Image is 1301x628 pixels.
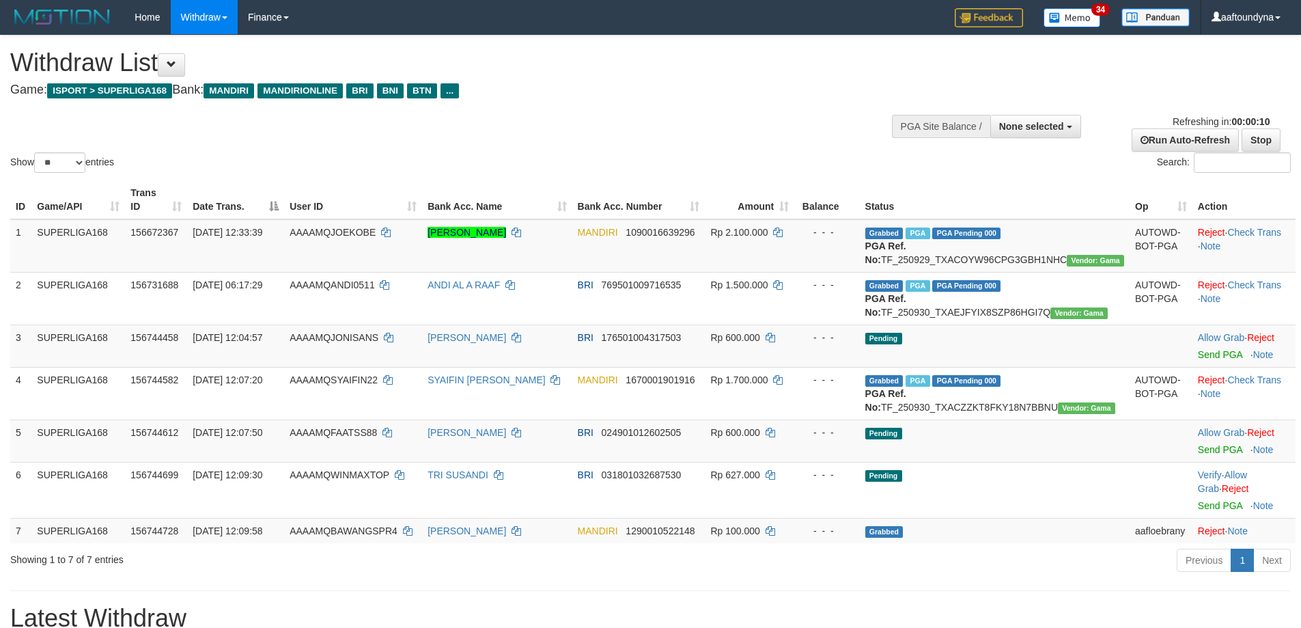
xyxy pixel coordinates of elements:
td: 6 [10,462,31,518]
a: Send PGA [1198,444,1242,455]
td: · · [1192,219,1296,273]
b: PGA Ref. No: [865,293,906,318]
span: Rp 600.000 [710,332,759,343]
span: Rp 1.700.000 [710,374,768,385]
span: · [1198,469,1247,494]
a: Send PGA [1198,349,1242,360]
span: MANDIRI [204,83,254,98]
span: Pending [865,333,902,344]
span: Copy 176501004317503 to clipboard [602,332,682,343]
a: Reject [1198,279,1225,290]
span: 156731688 [130,279,178,290]
span: · [1198,332,1247,343]
td: 5 [10,420,31,462]
label: Search: [1157,152,1291,173]
span: [DATE] 12:07:20 [193,374,262,385]
a: Note [1201,293,1221,304]
span: None selected [999,121,1064,132]
td: SUPERLIGA168 [31,325,125,367]
span: Pending [865,470,902,482]
a: [PERSON_NAME] [428,227,506,238]
td: SUPERLIGA168 [31,420,125,462]
td: AUTOWD-BOT-PGA [1130,219,1192,273]
td: · · [1192,462,1296,518]
span: [DATE] 06:17:29 [193,279,262,290]
img: panduan.png [1121,8,1190,27]
td: · [1192,325,1296,367]
h1: Withdraw List [10,49,854,77]
span: Copy 024901012602505 to clipboard [602,427,682,438]
span: 156744612 [130,427,178,438]
a: 1 [1231,549,1254,572]
a: Allow Grab [1198,469,1247,494]
td: · [1192,518,1296,543]
a: Note [1253,500,1274,511]
th: Date Trans.: activate to sort column descending [187,180,284,219]
span: BRI [578,427,593,438]
td: 3 [10,325,31,367]
span: Pending [865,428,902,439]
td: TF_250930_TXAEJFYIX8SZP86HGI7Q [860,272,1130,325]
td: 1 [10,219,31,273]
span: 156744458 [130,332,178,343]
td: · [1192,420,1296,462]
span: [DATE] 12:07:50 [193,427,262,438]
a: Reject [1198,374,1225,385]
span: · [1198,427,1247,438]
div: - - - [800,524,854,538]
span: ... [440,83,459,98]
span: Copy 1090016639296 to clipboard [626,227,695,238]
a: Check Trans [1227,279,1281,290]
input: Search: [1194,152,1291,173]
th: ID [10,180,31,219]
span: Refreshing in: [1173,116,1270,127]
span: 156744728 [130,525,178,536]
div: - - - [800,426,854,439]
div: - - - [800,331,854,344]
select: Showentries [34,152,85,173]
span: AAAAMQJOEKOBE [290,227,376,238]
span: PGA Pending [932,228,1001,239]
span: Grabbed [865,375,904,387]
span: BRI [578,469,593,480]
th: Op: activate to sort column ascending [1130,180,1192,219]
span: MANDIRI [578,374,618,385]
span: AAAAMQWINMAXTOP [290,469,389,480]
th: Balance [794,180,859,219]
td: 4 [10,367,31,420]
span: Rp 100.000 [710,525,759,536]
span: 156744699 [130,469,178,480]
a: Check Trans [1227,227,1281,238]
div: PGA Site Balance / [892,115,990,138]
a: Reject [1198,227,1225,238]
span: BNI [377,83,404,98]
a: Check Trans [1227,374,1281,385]
a: Note [1227,525,1248,536]
span: Rp 600.000 [710,427,759,438]
a: Reject [1247,332,1274,343]
a: Reject [1247,427,1274,438]
th: Trans ID: activate to sort column ascending [125,180,187,219]
div: - - - [800,373,854,387]
span: [DATE] 12:09:30 [193,469,262,480]
th: Status [860,180,1130,219]
td: AUTOWD-BOT-PGA [1130,367,1192,420]
a: SYAIFIN [PERSON_NAME] [428,374,545,385]
a: [PERSON_NAME] [428,427,506,438]
span: Grabbed [865,526,904,538]
span: BTN [407,83,437,98]
td: SUPERLIGA168 [31,518,125,543]
span: Copy 769501009716535 to clipboard [602,279,682,290]
span: Copy 1670001901916 to clipboard [626,374,695,385]
span: 34 [1091,3,1110,16]
h4: Game: Bank: [10,83,854,97]
span: PGA Pending [932,375,1001,387]
div: - - - [800,278,854,292]
th: Action [1192,180,1296,219]
span: MANDIRI [578,525,618,536]
span: MANDIRIONLINE [257,83,343,98]
span: BRI [578,332,593,343]
td: TF_250929_TXACOYW96CPG3GBH1NHC [860,219,1130,273]
span: Grabbed [865,280,904,292]
div: Showing 1 to 7 of 7 entries [10,547,532,566]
